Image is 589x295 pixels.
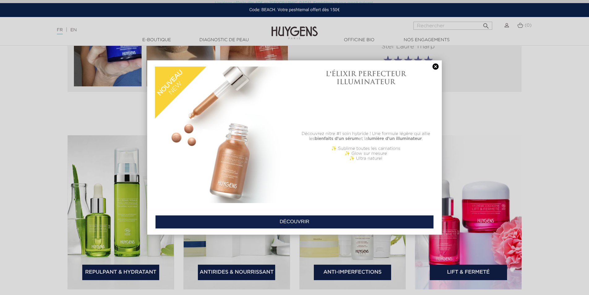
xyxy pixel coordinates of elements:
[298,156,434,161] p: ✨ Ultra naturel
[298,131,434,141] p: Découvrez nitre #1 soin hybride ! Une formule légère qui allie les et la .
[298,146,434,151] p: ✨ Sublime toutes les carnations
[155,215,434,229] a: DÉCOUVRIR
[314,137,359,141] b: bienfaits d'un sérum
[298,151,434,156] p: ✨ Glow sur mesure
[298,70,434,86] h1: L'ÉLIXIR PERFECTEUR ILLUMINATEUR
[368,137,422,141] b: lumière d'un illuminateur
